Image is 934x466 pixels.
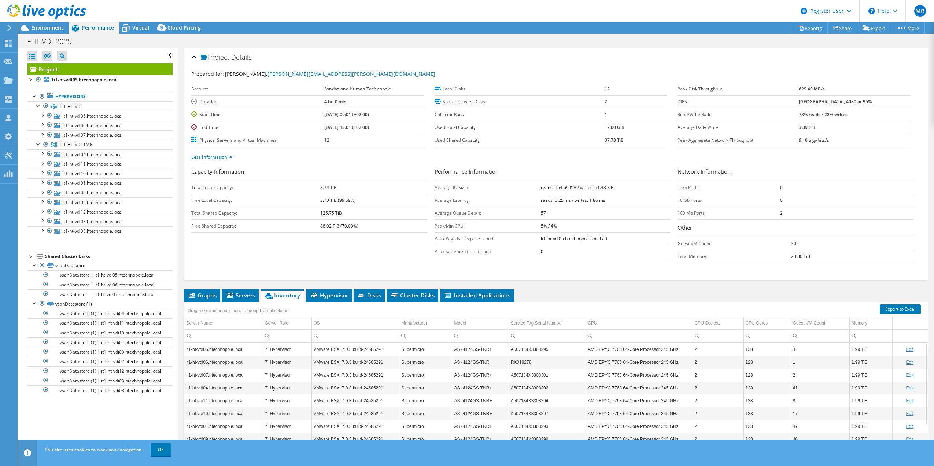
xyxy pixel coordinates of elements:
[906,385,913,391] a: Edit
[265,319,288,328] div: Server Role
[27,318,173,328] a: vsanDatastore (1) | it1-ht-vdi11.htechnopole.local
[191,207,320,219] td: Total Shared Capacity:
[743,343,791,356] td: Column CPU Cores, Value 128
[265,371,309,380] div: Hypervisor
[511,319,563,328] div: Service Tag Serial Number
[435,181,541,194] td: Average IO Size:
[263,420,311,433] td: Column Server Role, Value Hypervisor
[311,317,399,330] td: OS Column
[188,292,217,299] span: Graphs
[799,86,825,92] b: 629.40 MB/s
[452,369,509,381] td: Column Model, Value AS -4124GS-TNR+
[27,159,173,169] a: it1-ht-vdi11.htechnopole.local
[541,236,607,242] b: it1-ht-vdi05.htechnopole.local / 0
[399,317,452,330] td: Manufacturer Column
[357,292,381,299] span: Disks
[52,77,118,83] b: it1-ht-vdi05.htechnopole.local
[324,111,369,118] b: [DATE] 09:01 (+02:00)
[799,124,815,130] b: 3.39 TiB
[151,443,171,456] a: OK
[693,381,743,394] td: Column CPU Sockets, Value 2
[324,137,329,143] b: 12
[793,319,826,328] div: Guest VM Count
[678,124,798,131] label: Average Daily Write
[27,197,173,207] a: it1-ht-vdi02.htechnopole.local
[191,70,224,77] label: Prepared for:
[191,219,320,232] td: Free Shared Capacity:
[799,111,848,118] b: 78% reads / 22% writes
[265,409,309,418] div: Hypervisor
[27,63,173,75] a: Project
[399,369,452,381] td: Column Manufacturer, Value Supermicro
[509,317,586,330] td: Service Tag Serial Number Column
[678,223,913,233] h3: Other
[509,356,586,369] td: Column Service Tag Serial Number, Value RK019278
[265,345,309,354] div: Hypervisor
[191,124,324,131] label: End Time
[264,292,300,299] span: Inventory
[191,98,324,106] label: Duration
[324,124,369,130] b: [DATE] 13:01 (+02:00)
[605,124,624,130] b: 12.00 GiB
[693,329,743,342] td: Column CPU Sockets, Filter cell
[791,356,849,369] td: Column Guest VM Count, Value 1
[452,317,509,330] td: Model Column
[311,381,399,394] td: Column OS, Value VMware ESXi 7.0.3 build-24585291
[311,356,399,369] td: Column OS, Value VMware ESXi 7.0.3 build-24585291
[191,137,324,144] label: Physical Servers and Virtual Machines
[799,99,872,105] b: [GEOGRAPHIC_DATA], 4080 at 95%
[509,394,586,407] td: Column Service Tag Serial Number, Value A507184X3308294
[452,381,509,394] td: Column Model, Value AS -4124GS-TNR+
[452,420,509,433] td: Column Model, Value AS -4124GS-TNR+
[678,137,798,144] label: Peak Aggregate Network Throughput
[27,328,173,337] a: vsanDatastore (1) | it1-ht-vdi10.htechnopole.local
[743,356,791,369] td: Column CPU Cores, Value 128
[399,356,452,369] td: Column Manufacturer, Value Supermicro
[401,319,427,328] div: Manufacturer
[184,329,263,342] td: Column Server Name, Filter cell
[791,381,849,394] td: Column Guest VM Count, Value 41
[311,343,399,356] td: Column OS, Value VMware ESXi 7.0.3 build-24585291
[310,292,348,299] span: Hypervisor
[541,210,546,216] b: 57
[906,373,913,378] a: Edit
[793,22,828,34] a: Reports
[509,343,586,356] td: Column Service Tag Serial Number, Value A507184X3308295
[27,207,173,217] a: it1-ht-vdi12.htechnopole.local
[311,394,399,407] td: Column OS, Value VMware ESXi 7.0.3 build-24585291
[184,302,928,458] div: Data grid
[541,197,605,203] b: reads: 5.25 ms / writes: 1.86 ms
[780,197,783,203] b: 0
[231,53,251,62] span: Details
[311,433,399,445] td: Column OS, Value VMware ESXi 7.0.3 build-24585291
[880,304,921,314] a: Export to Excel
[586,407,693,420] td: Column CPU, Value AMD EPYC 7763 64-Core Processor 245 GHz
[693,369,743,381] td: Column CPU Sockets, Value 2
[746,319,768,328] div: CPU Cores
[265,396,309,405] div: Hypervisor
[695,319,721,328] div: CPU Sockets
[780,184,783,191] b: 0
[780,210,783,216] b: 2
[265,435,309,444] div: Hypervisor
[265,422,309,431] div: Hypervisor
[24,37,83,45] h1: FHT-VDI-2025
[390,292,435,299] span: Cluster Disks
[791,317,849,330] td: Guest VM Count Column
[586,394,693,407] td: Column CPU, Value AMD EPYC 7763 64-Core Processor 245 GHz
[320,210,342,216] b: 125.75 TiB
[586,381,693,394] td: Column CPU, Value AMD EPYC 7763 64-Core Processor 245 GHz
[586,356,693,369] td: Column CPU, Value AMD EPYC 7763 64-Core Processor 245 GHz
[452,356,509,369] td: Column Model, Value AS -4124GS-TNR
[167,24,201,31] span: Cloud Pricing
[184,420,263,433] td: Column Server Name, Value it1-ht-vdi01.htechnopole.local
[743,329,791,342] td: Column CPU Cores, Filter cell
[849,407,892,420] td: Column Memory, Value 1.99 TiB
[605,137,624,143] b: 37.73 TiB
[201,54,229,61] span: Project
[320,184,337,191] b: 3.74 TiB
[60,103,82,110] span: IT1-HT-VDI
[226,292,255,299] span: Servers
[191,167,427,177] h3: Capacity Information
[184,433,263,445] td: Column Server Name, Value it1-ht-vdi09.htechnopole.local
